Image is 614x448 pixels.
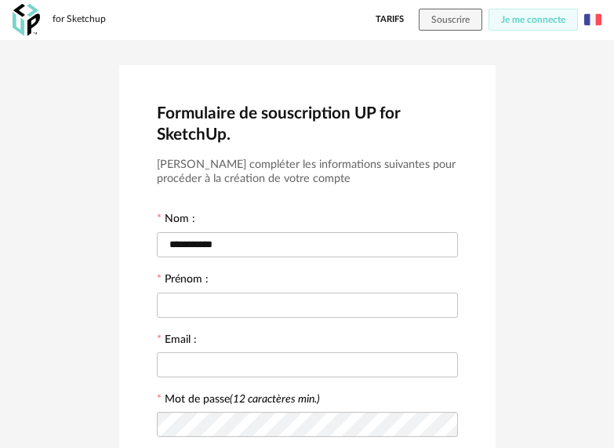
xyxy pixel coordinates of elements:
[157,274,209,288] label: Prénom :
[165,394,320,405] label: Mot de passe
[376,9,404,31] a: Tarifs
[157,103,458,145] h2: Formulaire de souscription UP for SketchUp.
[13,4,40,36] img: OXP
[419,9,482,31] button: Souscrire
[431,15,470,24] span: Souscrire
[230,394,320,405] i: (12 caractères min.)
[489,9,578,31] button: Je me connecte
[53,13,106,26] div: for Sketchup
[157,213,195,228] label: Nom :
[157,334,197,348] label: Email :
[157,158,458,187] h3: [PERSON_NAME] compléter les informations suivantes pour procéder à la création de votre compte
[501,15,565,24] span: Je me connecte
[584,11,601,28] img: fr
